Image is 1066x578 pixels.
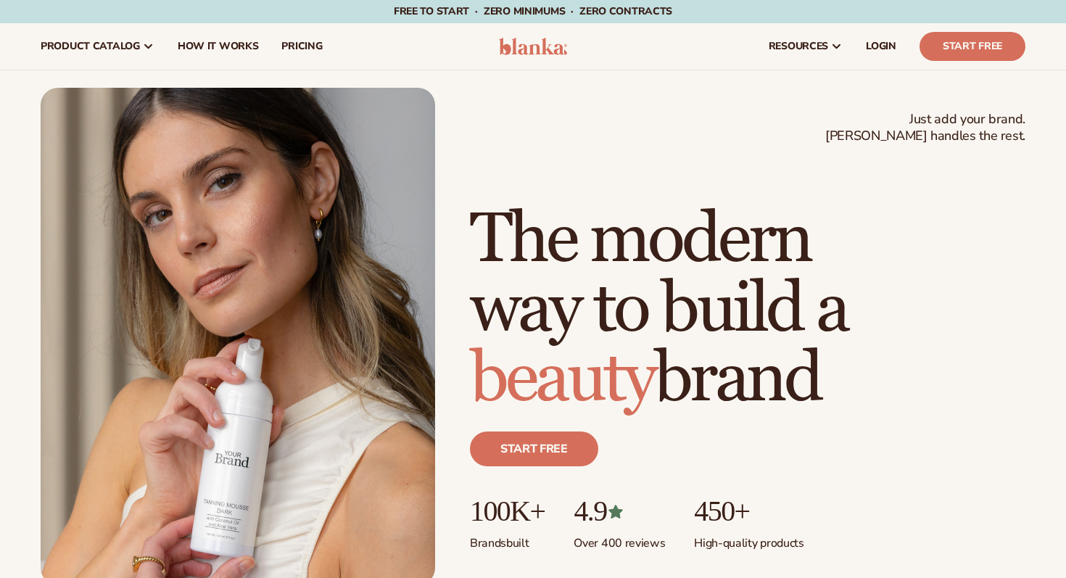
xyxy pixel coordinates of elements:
p: 450+ [694,495,803,527]
p: 4.9 [574,495,665,527]
a: resources [757,23,854,70]
a: pricing [270,23,334,70]
a: LOGIN [854,23,908,70]
span: Free to start · ZERO minimums · ZERO contracts [394,4,672,18]
span: Just add your brand. [PERSON_NAME] handles the rest. [825,111,1025,145]
span: pricing [281,41,322,52]
img: logo [499,38,568,55]
span: How It Works [178,41,259,52]
p: High-quality products [694,527,803,551]
span: resources [769,41,828,52]
span: LOGIN [866,41,896,52]
p: Brands built [470,527,545,551]
p: 100K+ [470,495,545,527]
a: Start free [470,432,598,466]
a: product catalog [29,23,166,70]
a: Start Free [920,32,1025,61]
span: beauty [470,337,654,421]
h1: The modern way to build a brand [470,205,1025,414]
a: How It Works [166,23,270,70]
p: Over 400 reviews [574,527,665,551]
span: product catalog [41,41,140,52]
